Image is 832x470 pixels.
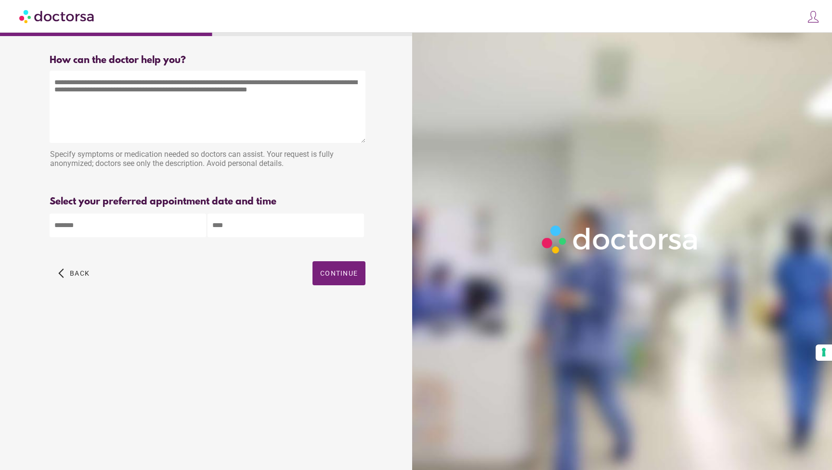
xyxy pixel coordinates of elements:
img: Logo-Doctorsa-trans-White-partial-flat.png [537,221,704,258]
div: How can the doctor help you? [50,55,365,66]
span: Continue [320,269,358,277]
span: Back [70,269,90,277]
button: arrow_back_ios Back [54,261,93,285]
div: Specify symptoms or medication needed so doctors can assist. Your request is fully anonymized; do... [50,145,365,175]
button: Continue [312,261,365,285]
img: icons8-customer-100.png [806,10,820,24]
button: Your consent preferences for tracking technologies [816,344,832,361]
div: Select your preferred appointment date and time [50,196,365,207]
img: Doctorsa.com [19,5,95,27]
